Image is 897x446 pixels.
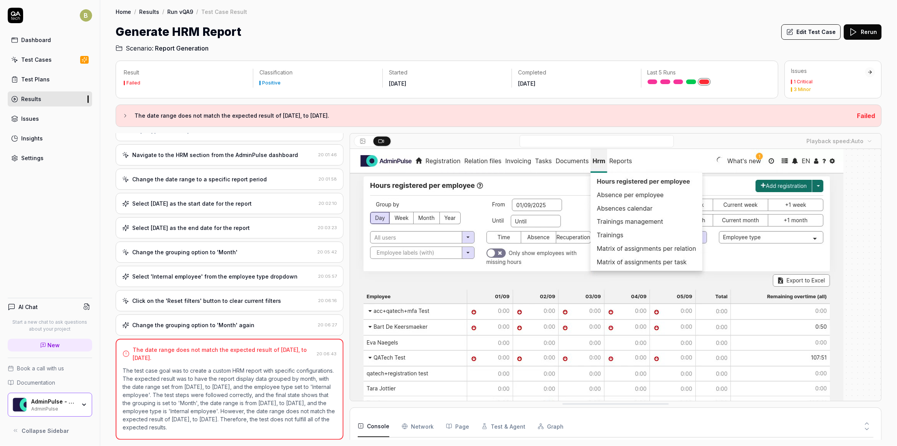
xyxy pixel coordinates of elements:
button: Edit Test Case [781,24,841,40]
time: 20:01:58 [318,176,337,182]
span: Book a call with us [17,364,64,372]
span: B [80,9,92,22]
a: Documentation [8,378,92,387]
span: Report Generation [155,44,209,53]
time: 20:06:27 [318,322,337,328]
h1: Generate HRM Report [116,23,241,41]
div: Results [21,95,41,103]
div: Navigate to the HRM section from the AdminPulse dashboard [132,151,298,159]
span: Failed [857,112,875,120]
a: Dashboard [8,32,92,47]
button: Collapse Sidebar [8,423,92,438]
div: AdminPulse [31,405,76,411]
span: New [48,341,60,349]
time: 20:05:57 [318,274,337,279]
div: Test Case Result [201,8,247,15]
a: Test Cases [8,52,92,67]
div: Dashboard [21,36,51,44]
div: 1 Critical [794,79,813,84]
a: Results [139,8,159,15]
div: Settings [21,154,44,162]
p: Classification [259,69,376,76]
img: AdminPulse - 0475.384.429 Logo [13,398,27,412]
div: Select 'Internal employee' from the employee type dropdown [132,272,298,280]
a: Results [8,91,92,106]
div: Click on the 'Reset filters' button to clear current filters [132,297,281,305]
div: Positive [262,81,281,85]
div: Issues [21,115,39,123]
button: B [80,8,92,23]
h4: AI Chat [19,303,38,311]
time: 20:02:10 [318,201,337,206]
p: Last 5 Runs [648,69,764,76]
a: Book a call with us [8,364,92,372]
a: Settings [8,150,92,166]
h3: The date range does not match the expected result of [DATE], to [DATE]. [135,111,851,120]
div: Insights [21,134,43,142]
div: / [196,8,198,15]
time: [DATE] [389,80,406,87]
span: Collapse Sidebar [22,427,69,435]
div: Change the date range to a specific report period [132,175,267,183]
button: Network [402,416,434,437]
div: The date range does not match the expected result of [DATE], to [DATE]. [133,346,313,362]
button: Graph [538,416,564,437]
a: Issues [8,111,92,126]
div: Playback speed: [806,137,863,145]
a: Test Plans [8,72,92,87]
button: Page [446,416,469,437]
div: Test Cases [21,56,52,64]
a: Insights [8,131,92,146]
div: Select [DATE] as the end date for the report [132,224,250,232]
div: Test Plans [21,75,50,83]
button: Rerun [844,24,882,40]
time: 20:05:42 [317,249,337,255]
time: 20:06:43 [316,351,337,356]
button: AdminPulse - 0475.384.429 LogoAdminPulse - 0475.384.429AdminPulse [8,393,92,417]
div: Change the grouping option to 'Month' again [132,321,254,329]
a: New [8,339,92,351]
p: Started [389,69,505,76]
button: Console [358,416,389,437]
p: The test case goal was to create a custom HRM report with specific configurations. The expected r... [123,367,337,431]
a: Scenario:Report Generation [116,44,209,53]
button: Test & Agent [481,416,525,437]
time: 20:01:46 [318,152,337,157]
time: 20:06:16 [318,298,337,303]
a: Home [116,8,131,15]
p: Completed [518,69,634,76]
div: / [162,8,164,15]
div: Select [DATE] as the start date for the report [132,199,252,208]
a: Run vQA9 [167,8,193,15]
div: Change the grouping option to 'Month' [132,248,237,256]
time: 20:03:23 [318,225,337,230]
p: Start a new chat to ask questions about your project [8,319,92,333]
button: The date range does not match the expected result of [DATE], to [DATE]. [122,111,851,120]
div: Failed [126,81,140,85]
p: Result [124,69,247,76]
span: Documentation [17,378,55,387]
div: AdminPulse - 0475.384.429 [31,398,76,405]
time: [DATE] [518,80,535,87]
div: / [134,8,136,15]
div: Issues [791,67,865,75]
span: Scenario: [124,44,153,53]
div: 3 Minor [794,87,811,92]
